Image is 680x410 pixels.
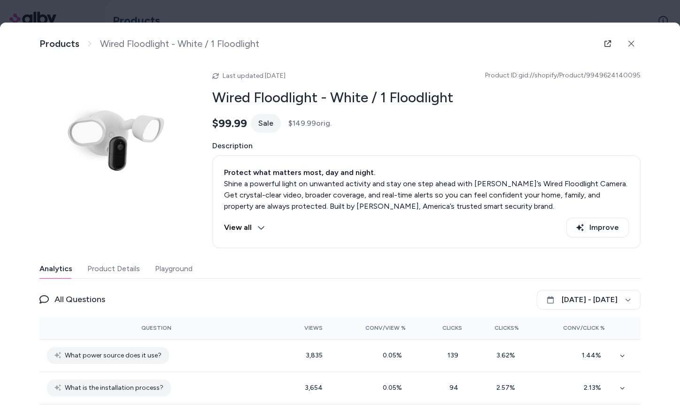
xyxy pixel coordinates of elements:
[584,384,605,392] span: 2.13 %
[442,324,462,332] span: Clicks
[224,168,376,177] strong: Protect what matters most, day and night.
[141,324,171,332] span: Question
[141,320,171,335] button: Question
[306,351,323,359] span: 3,835
[382,384,405,392] span: 0.05 %
[65,382,163,394] span: What is the installation process?
[534,320,605,335] button: Conv/Click %
[449,384,462,392] span: 94
[566,218,629,237] button: Improve
[496,351,519,359] span: 3.62 %
[224,218,265,237] button: View all
[39,259,72,278] button: Analytics
[100,38,259,50] span: Wired Floodlight - White / 1 Floodlight
[212,89,641,106] h2: Wired Floodlight - White / 1 Floodlight
[87,259,140,278] button: Product Details
[39,38,79,50] a: Products
[54,293,105,306] span: All Questions
[223,72,286,80] span: Last updated [DATE]
[477,320,519,335] button: Clicks%
[39,38,259,50] nav: breadcrumb
[448,351,462,359] span: 139
[251,114,281,133] div: Sale
[65,350,162,361] span: What power source does it use?
[537,290,641,310] button: [DATE] - [DATE]
[485,71,641,80] span: Product ID: gid://shopify/Product/9949624140095
[382,351,405,359] span: 0.05 %
[212,140,641,152] span: Description
[365,324,405,332] span: Conv/View %
[304,324,323,332] span: Views
[155,259,193,278] button: Playground
[305,384,323,392] span: 3,654
[495,324,519,332] span: Clicks%
[281,320,323,335] button: Views
[582,351,605,359] span: 1.44 %
[39,64,190,214] img: wired-1-cam-w.png
[338,320,406,335] button: Conv/View %
[496,384,519,392] span: 2.57 %
[212,116,247,130] span: $99.99
[224,167,629,212] div: Shine a powerful light on unwanted activity and stay one step ahead with [PERSON_NAME]’s Wired Fl...
[420,320,462,335] button: Clicks
[563,324,605,332] span: Conv/Click %
[288,118,332,129] span: $149.99 orig.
